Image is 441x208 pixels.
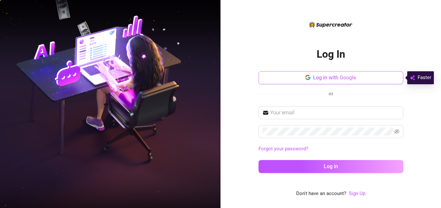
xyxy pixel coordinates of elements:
img: logo-BBDzfeDw.svg [309,22,352,28]
button: Log in [258,160,403,173]
span: Faster [418,74,431,82]
img: svg%3e [410,74,415,82]
span: Log in with Google [313,75,356,81]
a: Forgot your password? [258,145,403,153]
span: eye-invisible [394,129,399,134]
button: Log in with Google [258,71,403,84]
span: or [329,91,333,97]
input: Your email [270,109,399,117]
span: Log in [324,163,338,169]
a: Sign Up [349,191,365,196]
a: Forgot your password? [258,146,308,152]
h2: Log In [317,48,345,61]
a: Sign Up [349,190,365,198]
span: Don't have an account? [296,190,346,198]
